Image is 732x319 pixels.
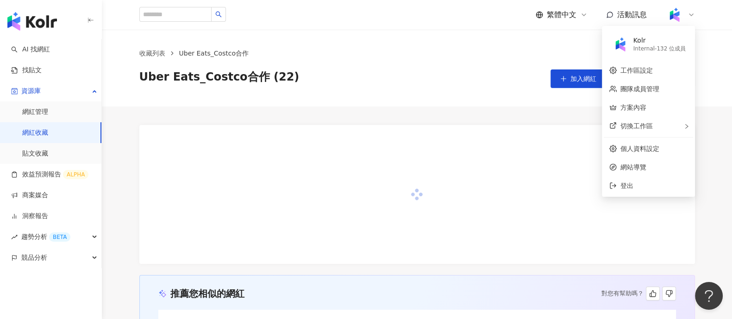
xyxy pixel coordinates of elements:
[612,36,629,53] img: Kolr%20app%20icon%20%281%29.png
[11,45,50,54] a: searchAI 找網紅
[11,170,88,179] a: 效益預測報告ALPHA
[617,10,647,19] span: 活動訊息
[22,149,48,158] a: 貼文收藏
[633,36,686,45] div: Kolr
[601,287,676,300] div: 對您有幫助嗎？
[620,67,653,74] a: 工作區設定
[666,6,683,24] img: Kolr%20app%20icon%20%281%29.png
[684,124,689,129] span: right
[7,12,57,31] img: logo
[11,212,48,221] a: 洞察報告
[11,234,18,240] span: rise
[620,145,659,152] a: 個人資料設定
[21,247,47,268] span: 競品分析
[551,69,606,88] button: 加入網紅
[215,11,222,18] span: search
[620,85,659,93] a: 團隊成員管理
[620,182,633,189] span: 登出
[22,107,48,117] a: 網紅管理
[570,75,596,82] span: 加入網紅
[620,104,646,111] a: 方案內容
[560,75,567,82] span: plus
[21,81,41,101] span: 資源庫
[179,50,249,57] span: Uber Eats_Costco合作
[139,69,300,88] span: Uber Eats_Costco合作 (22)
[11,191,48,200] a: 商案媒合
[11,66,42,75] a: 找貼文
[695,282,723,310] iframe: Help Scout Beacon - Open
[620,122,653,130] span: 切換工作區
[633,45,686,53] div: Internal - 132 位成員
[170,287,244,300] div: 推薦您相似的網紅
[620,162,688,172] span: 網站導覽
[21,226,70,247] span: 趨勢分析
[49,232,70,242] div: BETA
[138,48,167,58] a: 收藏列表
[547,10,576,20] span: 繁體中文
[22,128,48,138] a: 網紅收藏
